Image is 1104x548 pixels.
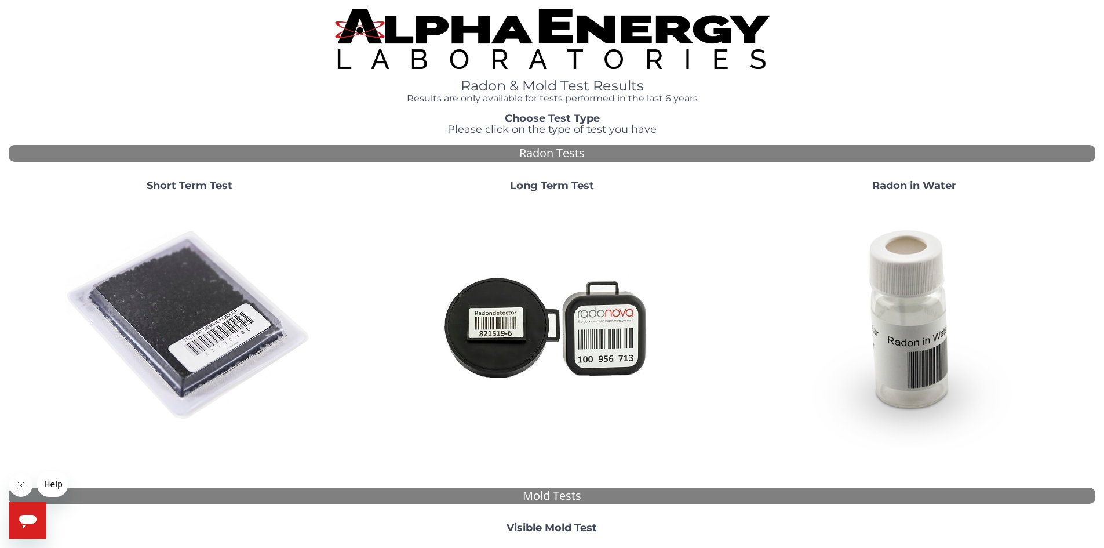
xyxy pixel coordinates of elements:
[65,201,314,451] img: ShortTerm.jpg
[507,521,597,534] strong: Visible Mold Test
[9,488,1095,505] div: Mold Tests
[505,112,600,125] strong: Choose Test Type
[9,474,32,497] iframe: Close message
[9,145,1095,162] div: Radon Tests
[147,179,232,192] strong: Short Term Test
[447,123,657,136] span: Please click on the type of test you have
[427,201,676,451] img: Radtrak2vsRadtrak3.jpg
[789,201,1039,451] img: RadoninWater.jpg
[335,78,770,93] h1: Radon & Mold Test Results
[335,93,770,104] h4: Results are only available for tests performed in the last 6 years
[37,471,68,497] iframe: Message from company
[510,179,594,192] strong: Long Term Test
[9,502,46,539] iframe: Button to launch messaging window
[872,179,956,192] strong: Radon in Water
[335,9,770,69] img: TightCrop.jpg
